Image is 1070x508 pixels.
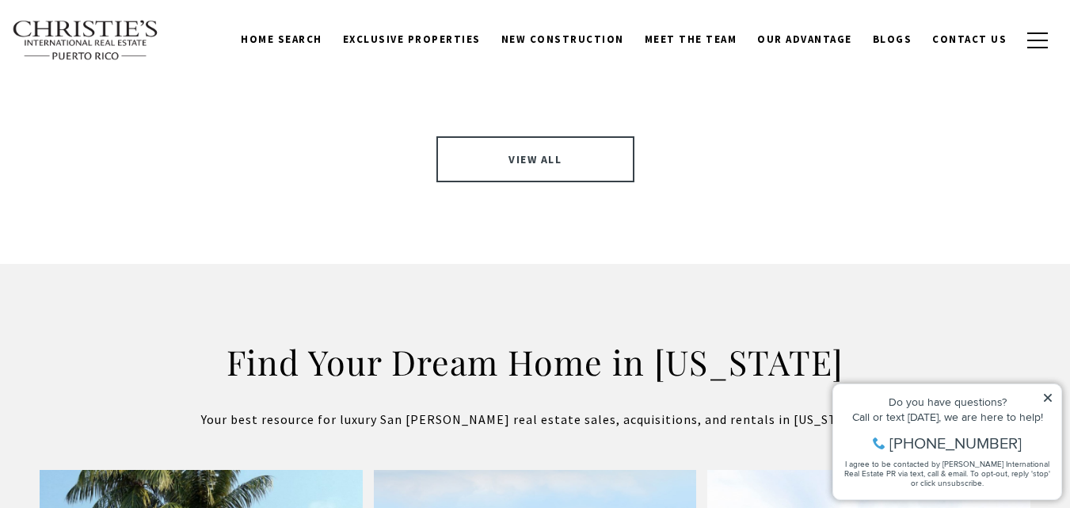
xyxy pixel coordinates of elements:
[195,340,876,384] h2: Find Your Dream Home in [US_STATE]
[634,25,748,55] a: Meet the Team
[501,32,624,46] span: New Construction
[17,51,229,62] div: Call or text [DATE], we are here to help!
[12,20,159,61] img: Christie's International Real Estate text transparent background
[230,25,333,55] a: Home Search
[747,25,862,55] a: Our Advantage
[932,32,1007,46] span: Contact Us
[20,97,226,128] span: I agree to be contacted by [PERSON_NAME] International Real Estate PR via text, call & email. To ...
[65,74,197,90] span: [PHONE_NUMBER]
[757,32,852,46] span: Our Advantage
[17,36,229,47] div: Do you have questions?
[436,136,634,182] a: VIEW ALL
[862,25,923,55] a: Blogs
[343,32,481,46] span: Exclusive Properties
[491,25,634,55] a: New Construction
[40,410,1030,430] p: Your best resource for luxury San [PERSON_NAME] real estate sales, acquisitions, and rentals in [...
[333,25,491,55] a: Exclusive Properties
[873,32,912,46] span: Blogs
